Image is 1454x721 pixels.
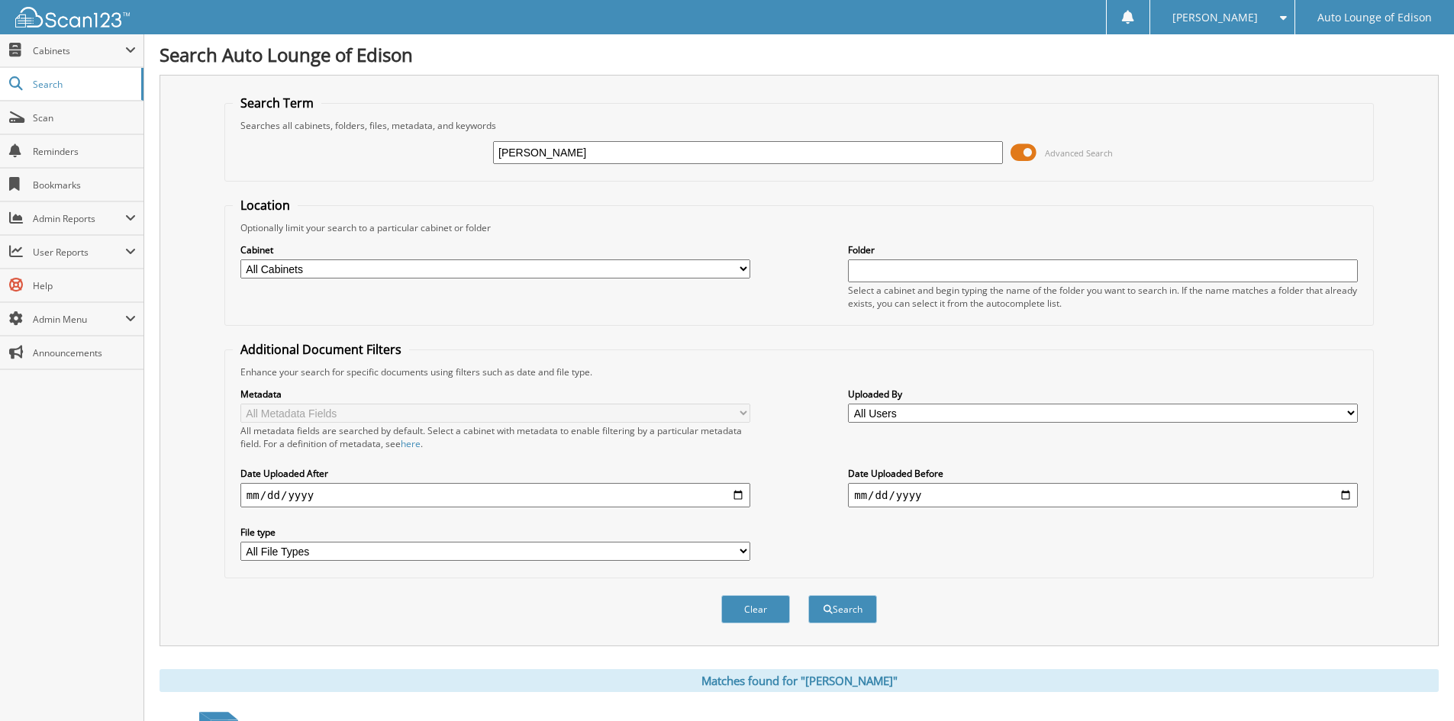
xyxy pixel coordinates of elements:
[160,669,1439,692] div: Matches found for "[PERSON_NAME]"
[1045,147,1113,159] span: Advanced Search
[240,483,750,507] input: start
[33,179,136,192] span: Bookmarks
[233,119,1365,132] div: Searches all cabinets, folders, files, metadata, and keywords
[233,341,409,358] legend: Additional Document Filters
[240,526,750,539] label: File type
[848,284,1358,310] div: Select a cabinet and begin typing the name of the folder you want to search in. If the name match...
[1317,13,1432,22] span: Auto Lounge of Edison
[33,111,136,124] span: Scan
[33,44,125,57] span: Cabinets
[33,346,136,359] span: Announcements
[848,483,1358,507] input: end
[721,595,790,623] button: Clear
[233,221,1365,234] div: Optionally limit your search to a particular cabinet or folder
[233,95,321,111] legend: Search Term
[233,197,298,214] legend: Location
[33,279,136,292] span: Help
[808,595,877,623] button: Search
[848,243,1358,256] label: Folder
[401,437,421,450] a: here
[240,243,750,256] label: Cabinet
[33,78,134,91] span: Search
[240,424,750,450] div: All metadata fields are searched by default. Select a cabinet with metadata to enable filtering b...
[233,365,1365,378] div: Enhance your search for specific documents using filters such as date and file type.
[33,313,125,326] span: Admin Menu
[33,145,136,158] span: Reminders
[240,467,750,480] label: Date Uploaded After
[33,212,125,225] span: Admin Reports
[15,7,130,27] img: scan123-logo-white.svg
[33,246,125,259] span: User Reports
[160,42,1439,67] h1: Search Auto Lounge of Edison
[848,388,1358,401] label: Uploaded By
[240,388,750,401] label: Metadata
[848,467,1358,480] label: Date Uploaded Before
[1172,13,1258,22] span: [PERSON_NAME]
